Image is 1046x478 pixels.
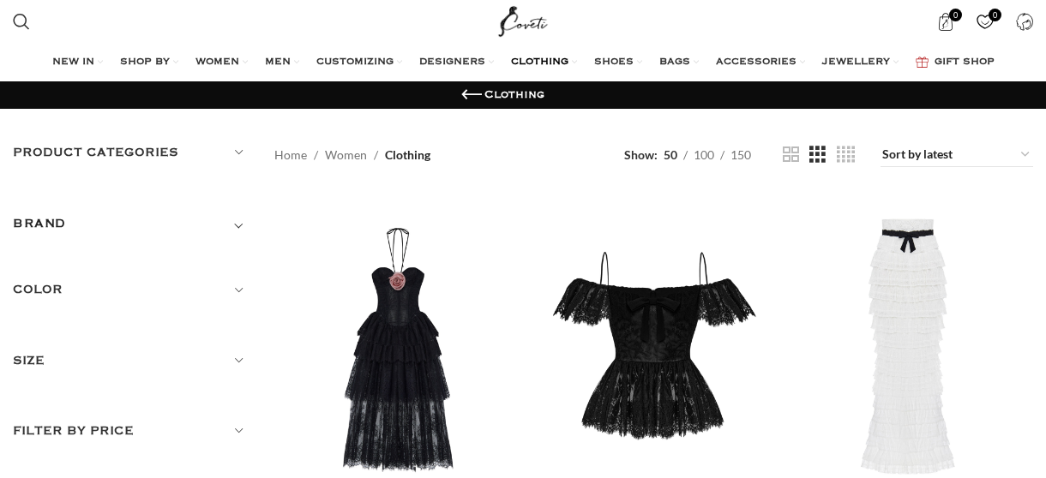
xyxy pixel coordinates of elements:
[837,144,855,165] a: Grid view 4
[52,56,94,69] span: NEW IN
[195,45,248,80] a: WOMEN
[624,146,658,164] span: Show
[659,45,699,80] a: BAGS
[664,147,677,162] span: 50
[4,45,1042,80] div: Main navigation
[822,45,899,80] a: JEWELLERY
[495,13,552,27] a: Site logo
[419,56,485,69] span: DESIGNERS
[13,143,249,162] h5: Product categories
[658,146,683,164] a: 50
[594,45,642,80] a: SHOES
[13,214,66,233] h5: BRAND
[688,146,720,164] a: 100
[730,147,751,162] span: 150
[325,146,367,164] a: Women
[935,56,995,69] span: GIFT SHOP
[949,9,962,21] span: 0
[316,45,402,80] a: CUSTOMIZING
[13,280,249,299] h5: Color
[511,45,577,80] a: CLOTHING
[265,56,291,69] span: MEN
[724,146,757,164] a: 150
[13,351,249,370] h5: Size
[809,144,826,165] a: Grid view 3
[265,45,299,80] a: MEN
[928,4,963,39] a: 0
[716,56,797,69] span: ACCESSORIES
[13,421,249,440] h5: Filter by price
[881,143,1033,167] select: Shop order
[659,56,690,69] span: BAGS
[195,56,239,69] span: WOMEN
[385,146,430,164] span: Clothing
[120,56,170,69] span: SHOP BY
[316,56,394,69] span: CUSTOMIZING
[822,56,890,69] span: JEWELLERY
[967,4,1002,39] div: My Wishlist
[274,146,430,164] nav: Breadcrumb
[694,147,714,162] span: 100
[459,82,484,108] a: Go back
[989,9,1001,21] span: 0
[783,144,799,165] a: Grid view 2
[916,57,929,68] img: GiftBag
[511,56,568,69] span: CLOTHING
[274,146,307,164] a: Home
[120,45,178,80] a: SHOP BY
[594,56,634,69] span: SHOES
[13,213,249,244] div: Toggle filter
[716,45,805,80] a: ACCESSORIES
[967,4,1002,39] a: 0
[419,45,494,80] a: DESIGNERS
[484,87,544,103] h1: Clothing
[4,4,39,39] a: Search
[916,45,995,80] a: GIFT SHOP
[52,45,103,80] a: NEW IN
